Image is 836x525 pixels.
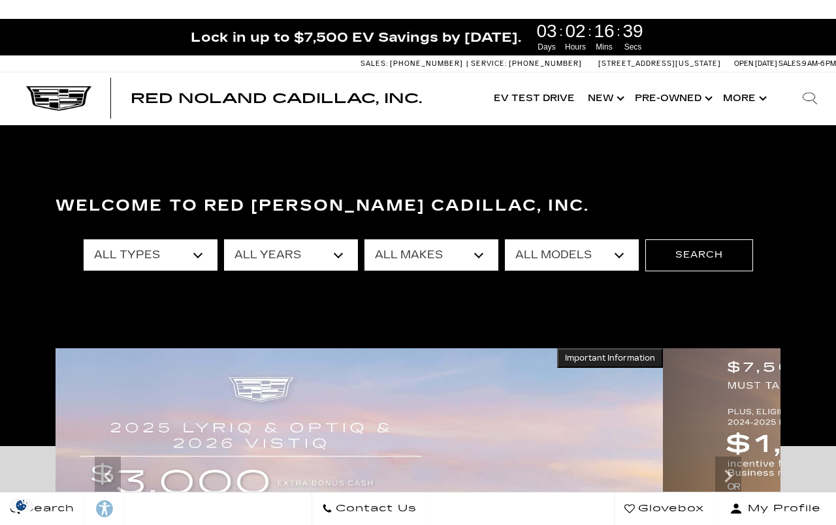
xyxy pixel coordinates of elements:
span: 03 [534,22,559,40]
span: Days [534,41,559,53]
a: Glovebox [614,492,715,525]
a: Contact Us [312,492,427,525]
span: Hours [563,41,588,53]
img: Opt-Out Icon [7,498,37,512]
span: My Profile [743,500,821,518]
span: Glovebox [635,500,704,518]
a: New [581,72,628,125]
span: : [588,22,592,41]
span: Contact Us [332,500,417,518]
a: Sales: [PHONE_NUMBER] [361,60,466,67]
button: Search [645,239,753,271]
span: 39 [620,22,645,40]
span: [PHONE_NUMBER] [390,59,463,68]
img: Cadillac Dark Logo with Cadillac White Text [26,86,91,111]
select: Filter by make [364,239,498,271]
a: Close [814,25,829,41]
span: Important Information [565,353,655,363]
span: Red Noland Cadillac, Inc. [131,91,422,106]
span: Sales: [779,59,802,68]
select: Filter by model [505,239,639,271]
div: Previous [95,457,121,496]
a: Service: [PHONE_NUMBER] [466,60,585,67]
button: Open user profile menu [715,492,836,525]
select: Filter by year [224,239,358,271]
a: EV Test Drive [487,72,581,125]
span: Sales: [361,59,388,68]
span: Search [20,500,74,518]
div: Next [715,457,741,496]
span: Mins [592,41,617,53]
section: Click to Open Cookie Consent Modal [7,498,37,512]
span: Secs [620,41,645,53]
a: [STREET_ADDRESS][US_STATE] [598,59,721,68]
h3: Welcome to Red [PERSON_NAME] Cadillac, Inc. [56,193,780,219]
span: Service: [471,59,507,68]
a: Red Noland Cadillac, Inc. [131,92,422,105]
span: : [617,22,620,41]
span: Open [DATE] [734,59,777,68]
span: Lock in up to $7,500 EV Savings by [DATE]. [191,29,521,46]
button: Important Information [557,348,663,368]
a: Pre-Owned [628,72,716,125]
select: Filter by type [84,239,217,271]
span: 02 [563,22,588,40]
span: 9 AM-6 PM [802,59,836,68]
span: [PHONE_NUMBER] [509,59,582,68]
button: More [716,72,771,125]
span: : [559,22,563,41]
span: 16 [592,22,617,40]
